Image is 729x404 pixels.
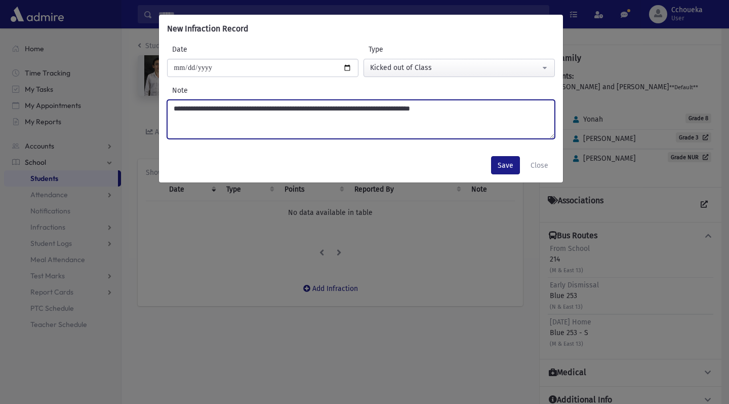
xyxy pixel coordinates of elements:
button: Close [524,156,555,174]
button: Kicked out of Class [363,59,555,77]
label: Type [363,44,459,55]
label: Note [167,85,555,96]
button: Save [491,156,520,174]
h6: New Infraction Record [167,23,249,35]
div: Kicked out of Class [370,62,540,73]
label: Date [167,44,263,55]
